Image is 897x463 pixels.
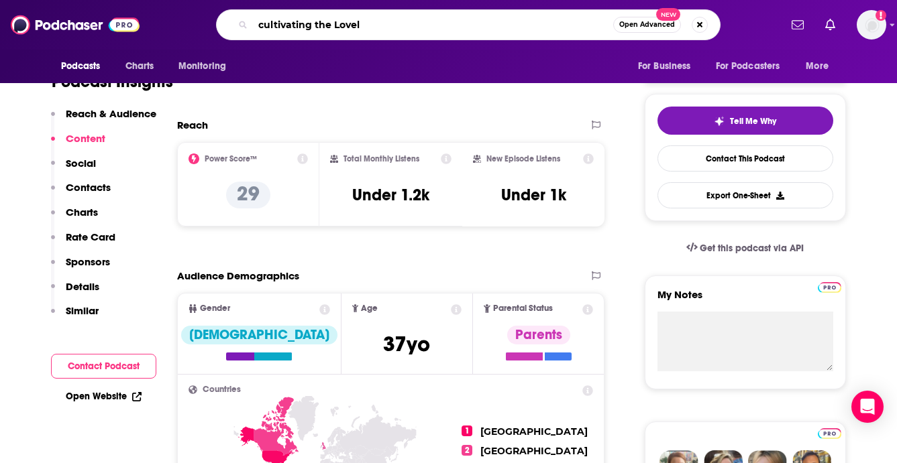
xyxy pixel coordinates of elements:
[507,326,570,344] div: Parents
[657,145,833,172] a: Contact This Podcast
[216,9,721,40] div: Search podcasts, credits, & more...
[486,154,560,163] h2: New Episode Listens
[66,107,156,120] p: Reach & Audience
[11,12,140,38] img: Podchaser - Follow, Share and Rate Podcasts
[66,304,99,317] p: Similar
[480,425,588,438] span: [GEOGRAPHIC_DATA]
[700,243,804,254] span: Get this podcast via API
[52,54,118,79] button: open menu
[66,280,99,293] p: Details
[657,182,833,208] button: Export One-Sheet
[66,132,105,145] p: Content
[178,57,226,76] span: Monitoring
[629,54,708,79] button: open menu
[117,54,162,79] a: Charts
[177,269,299,282] h2: Audience Demographics
[857,10,886,40] span: Logged in as BenLaurro
[181,326,337,344] div: [DEMOGRAPHIC_DATA]
[730,116,776,127] span: Tell Me Why
[51,354,156,379] button: Contact Podcast
[66,255,110,268] p: Sponsors
[656,8,680,21] span: New
[638,57,691,76] span: For Business
[169,54,244,79] button: open menu
[657,107,833,135] button: tell me why sparkleTell Me Why
[462,425,472,436] span: 1
[361,304,378,313] span: Age
[51,132,105,157] button: Content
[66,206,98,218] p: Charts
[66,157,96,170] p: Social
[480,445,588,457] span: [GEOGRAPHIC_DATA]
[619,21,675,28] span: Open Advanced
[383,331,430,357] span: 37 yo
[876,10,886,21] svg: Add a profile image
[344,154,419,163] h2: Total Monthly Listens
[61,57,101,76] span: Podcasts
[352,185,429,205] h3: Under 1.2k
[716,57,780,76] span: For Podcasters
[462,445,472,456] span: 2
[857,10,886,40] button: Show profile menu
[177,119,208,131] h2: Reach
[51,181,111,206] button: Contacts
[851,391,884,423] div: Open Intercom Messenger
[818,428,841,439] img: Podchaser Pro
[820,13,841,36] a: Show notifications dropdown
[676,232,815,265] a: Get this podcast via API
[714,116,725,127] img: tell me why sparkle
[818,280,841,293] a: Pro website
[51,230,115,255] button: Rate Card
[66,230,115,243] p: Rate Card
[66,391,142,402] a: Open Website
[806,57,829,76] span: More
[657,288,833,312] label: My Notes
[818,282,841,293] img: Podchaser Pro
[786,13,809,36] a: Show notifications dropdown
[205,154,257,163] h2: Power Score™
[51,206,98,230] button: Charts
[51,157,96,182] button: Social
[51,255,110,280] button: Sponsors
[203,385,241,394] span: Countries
[857,10,886,40] img: User Profile
[51,304,99,329] button: Similar
[613,17,681,33] button: Open AdvancedNew
[66,181,111,194] p: Contacts
[818,426,841,439] a: Pro website
[51,107,156,132] button: Reach & Audience
[200,304,230,313] span: Gender
[226,182,270,208] p: 29
[796,54,845,79] button: open menu
[253,14,613,36] input: Search podcasts, credits, & more...
[493,304,553,313] span: Parental Status
[501,185,566,205] h3: Under 1k
[51,280,99,305] button: Details
[707,54,800,79] button: open menu
[125,57,154,76] span: Charts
